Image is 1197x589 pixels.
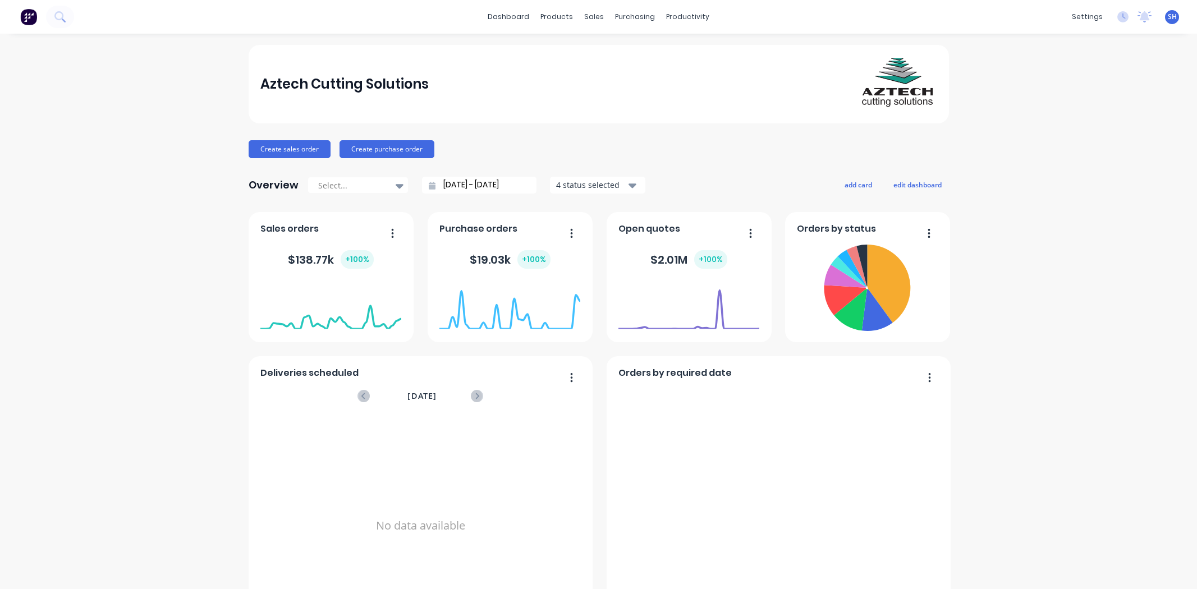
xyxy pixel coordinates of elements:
[556,179,627,191] div: 4 status selected
[260,222,319,236] span: Sales orders
[858,45,937,123] img: Aztech Cutting Solutions
[618,222,680,236] span: Open quotes
[837,177,879,192] button: add card
[535,8,579,25] div: products
[661,8,715,25] div: productivity
[550,177,645,194] button: 4 status selected
[650,250,727,269] div: $ 2.01M
[249,140,331,158] button: Create sales order
[694,250,727,269] div: + 100 %
[797,222,876,236] span: Orders by status
[1066,8,1108,25] div: settings
[482,8,535,25] a: dashboard
[579,8,609,25] div: sales
[340,140,434,158] button: Create purchase order
[341,250,374,269] div: + 100 %
[439,222,517,236] span: Purchase orders
[618,366,732,380] span: Orders by required date
[886,177,949,192] button: edit dashboard
[260,73,429,95] div: Aztech Cutting Solutions
[470,250,551,269] div: $ 19.03k
[1168,12,1177,22] span: SH
[517,250,551,269] div: + 100 %
[249,174,299,196] div: Overview
[288,250,374,269] div: $ 138.77k
[609,8,661,25] div: purchasing
[20,8,37,25] img: Factory
[407,390,437,402] span: [DATE]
